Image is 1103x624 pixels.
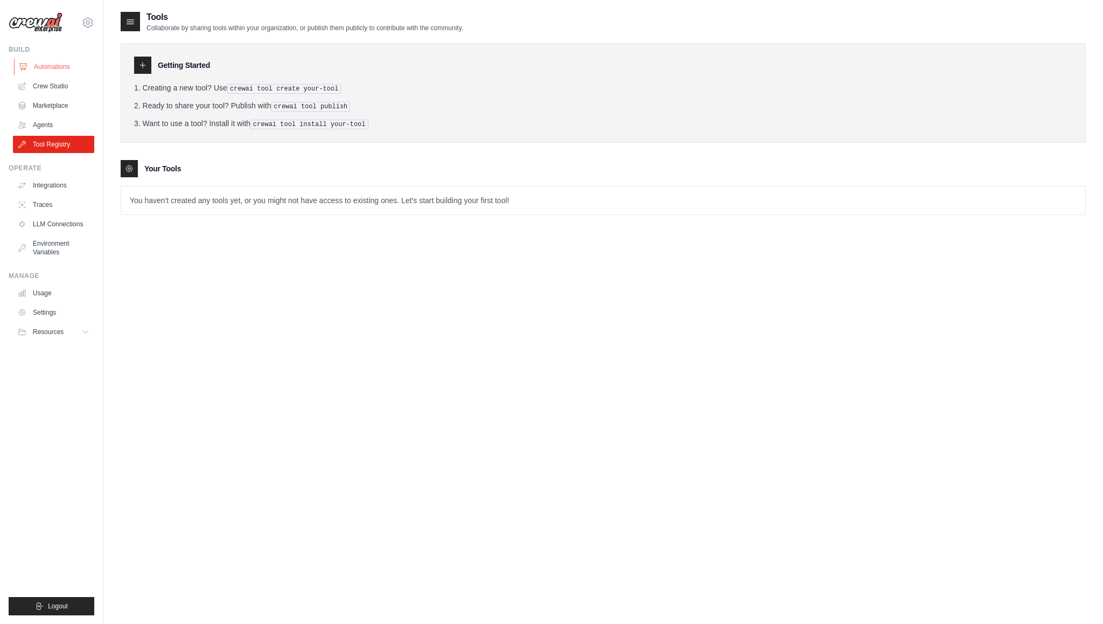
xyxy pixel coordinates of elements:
[146,24,463,32] p: Collaborate by sharing tools within your organization, or publish them publicly to contribute wit...
[13,177,94,194] a: Integrations
[271,102,351,112] pre: crewai tool publish
[9,164,94,172] div: Operate
[9,597,94,615] button: Logout
[9,12,62,33] img: Logo
[13,235,94,261] a: Environment Variables
[13,78,94,95] a: Crew Studio
[33,328,64,336] span: Resources
[14,58,95,75] a: Automations
[13,216,94,233] a: LLM Connections
[9,45,94,54] div: Build
[9,272,94,280] div: Manage
[250,120,368,129] pre: crewai tool install your-tool
[13,285,94,302] a: Usage
[227,84,341,94] pre: crewai tool create your-tool
[134,118,1072,129] li: Want to use a tool? Install it with
[13,323,94,341] button: Resources
[144,163,181,174] h3: Your Tools
[146,11,463,24] h2: Tools
[13,304,94,321] a: Settings
[121,186,1085,214] p: You haven't created any tools yet, or you might not have access to existing ones. Let's start bui...
[134,100,1072,112] li: Ready to share your tool? Publish with
[158,60,210,71] h3: Getting Started
[13,97,94,114] a: Marketplace
[13,196,94,213] a: Traces
[134,82,1072,94] li: Creating a new tool? Use
[13,136,94,153] a: Tool Registry
[48,602,68,611] span: Logout
[13,116,94,134] a: Agents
